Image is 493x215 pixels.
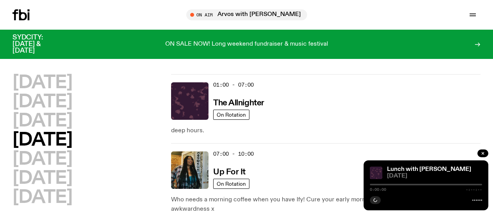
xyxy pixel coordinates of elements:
h3: SYDCITY: [DATE] & [DATE] [12,34,62,54]
span: -:--:-- [466,188,482,192]
span: 0:00:00 [370,188,386,192]
a: Lunch with [PERSON_NAME] [387,166,471,172]
span: 07:00 - 10:00 [213,150,254,158]
button: [DATE] [12,170,72,187]
button: [DATE] [12,151,72,168]
a: Up For It [213,167,246,176]
button: [DATE] [12,74,72,92]
p: Who needs a morning coffee when you have Ify! Cure your early morning grog w/ SMAC, chat and extr... [171,195,481,214]
button: [DATE] [12,131,72,149]
button: On AirArvos with [PERSON_NAME] [186,9,307,20]
button: [DATE] [12,112,72,130]
a: On Rotation [213,179,249,189]
a: The Allnighter [213,98,264,107]
span: [DATE] [387,173,482,179]
span: On Rotation [217,112,246,118]
button: [DATE] [12,189,72,206]
img: Ify - a Brown Skin girl with black braided twists, looking up to the side with her tongue stickin... [171,151,209,189]
a: On Rotation [213,110,249,120]
h3: Up For It [213,168,246,176]
span: On Rotation [217,181,246,187]
span: 01:00 - 07:00 [213,81,254,89]
p: ON SALE NOW! Long weekend fundraiser & music festival [165,41,328,48]
button: [DATE] [12,93,72,111]
p: deep hours. [171,126,481,135]
h3: The Allnighter [213,99,264,107]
